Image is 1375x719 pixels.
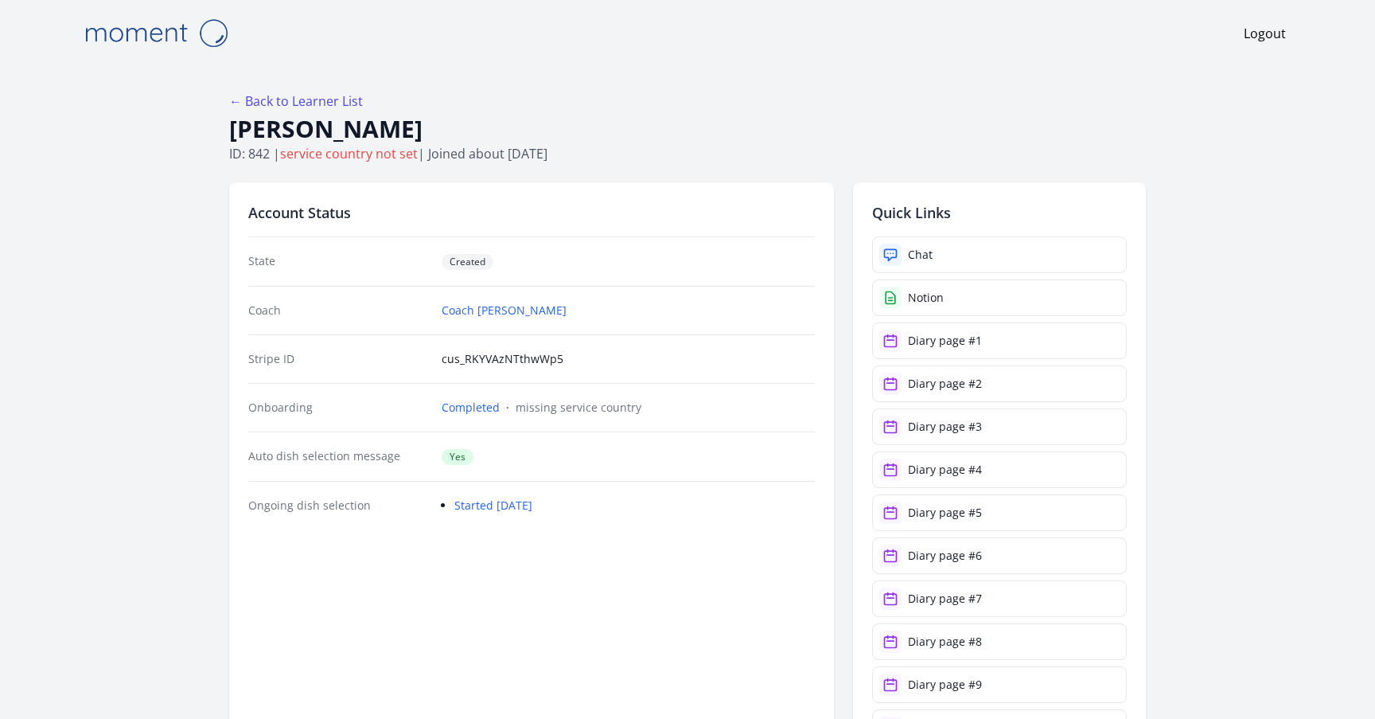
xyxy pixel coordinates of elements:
div: Diary page #9 [908,677,982,693]
a: Started [DATE] [454,498,532,513]
div: Diary page #7 [908,591,982,607]
div: Notion [908,290,944,306]
dt: Stripe ID [248,351,429,367]
a: Completed [442,400,500,416]
h1: [PERSON_NAME] [229,114,1146,144]
a: Diary page #4 [872,451,1127,488]
div: Diary page #5 [908,505,982,521]
dt: Coach [248,303,429,318]
a: Diary page #5 [872,494,1127,531]
span: Created [442,254,493,270]
a: Diary page #2 [872,365,1127,402]
a: Notion [872,279,1127,316]
div: Diary page #6 [908,548,982,564]
a: ← Back to Learner List [229,92,363,110]
div: Diary page #2 [908,376,982,392]
a: Diary page #9 [872,666,1127,703]
span: missing service country [516,400,641,415]
dt: State [248,253,429,270]
dt: Ongoing dish selection [248,498,429,514]
a: Diary page #7 [872,580,1127,617]
a: Coach [PERSON_NAME] [442,303,567,318]
a: Diary page #3 [872,408,1127,445]
a: Diary page #1 [872,322,1127,359]
p: ID: 842 | | Joined about [DATE] [229,144,1146,163]
dd: cus_RKYVAzNTthwWp5 [442,351,815,367]
span: service country not set [280,145,418,162]
h2: Account Status [248,201,815,224]
a: Logout [1244,24,1286,43]
span: · [506,400,509,415]
dt: Onboarding [248,400,429,416]
a: Chat [872,236,1127,273]
dt: Auto dish selection message [248,448,429,465]
div: Diary page #3 [908,419,982,435]
span: Yes [442,449,473,465]
div: Chat [908,247,933,263]
div: Diary page #4 [908,462,982,478]
a: Diary page #8 [872,623,1127,660]
div: Diary page #8 [908,634,982,650]
img: Moment [76,13,236,53]
a: Diary page #6 [872,537,1127,574]
div: Diary page #1 [908,333,982,349]
h2: Quick Links [872,201,1127,224]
